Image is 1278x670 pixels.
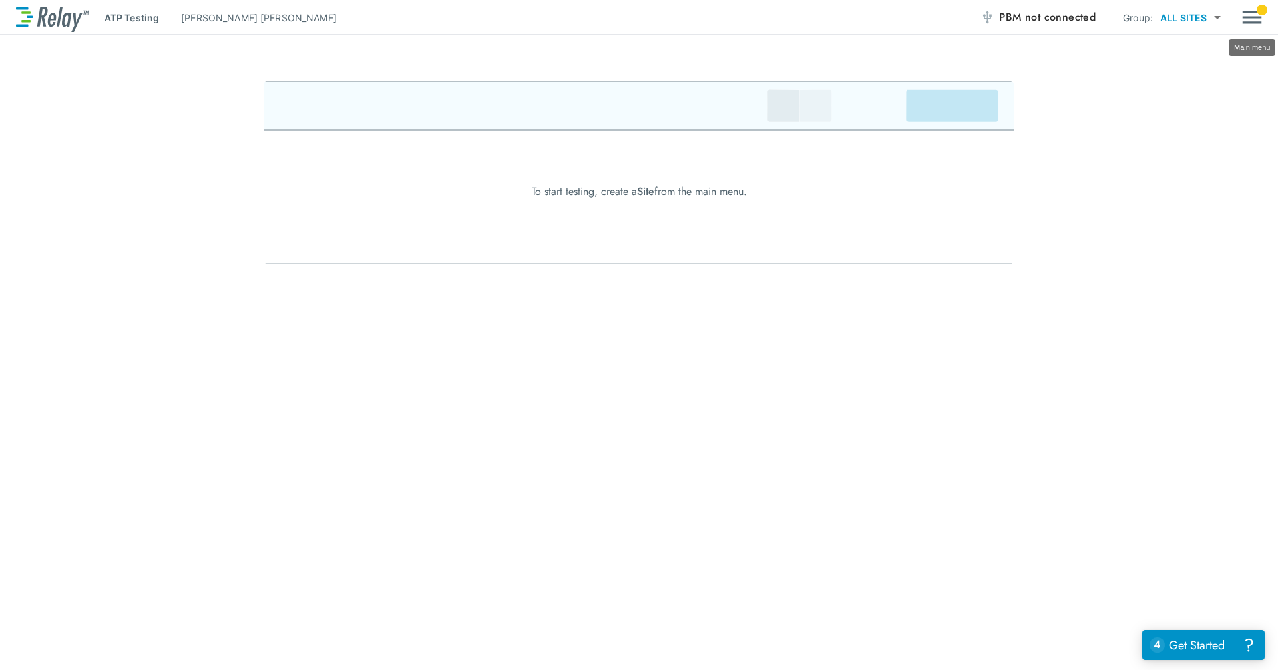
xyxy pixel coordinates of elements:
iframe: Resource center [1142,630,1265,660]
div: Main menu [1229,39,1275,56]
img: Offline Icon [980,11,994,24]
img: LuminUltra Relay [16,3,89,32]
p: [PERSON_NAME] [PERSON_NAME] [181,11,337,25]
span: Site [637,184,654,200]
img: Loading [264,81,1014,264]
p: ATP Testing [105,11,159,25]
button: Main menu [1242,5,1262,30]
p: Group: [1123,11,1153,25]
span: not connected [1025,9,1096,25]
img: Drawer Icon [1242,5,1262,30]
span: PBM [999,8,1096,27]
button: PBM not connected [975,4,1101,31]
